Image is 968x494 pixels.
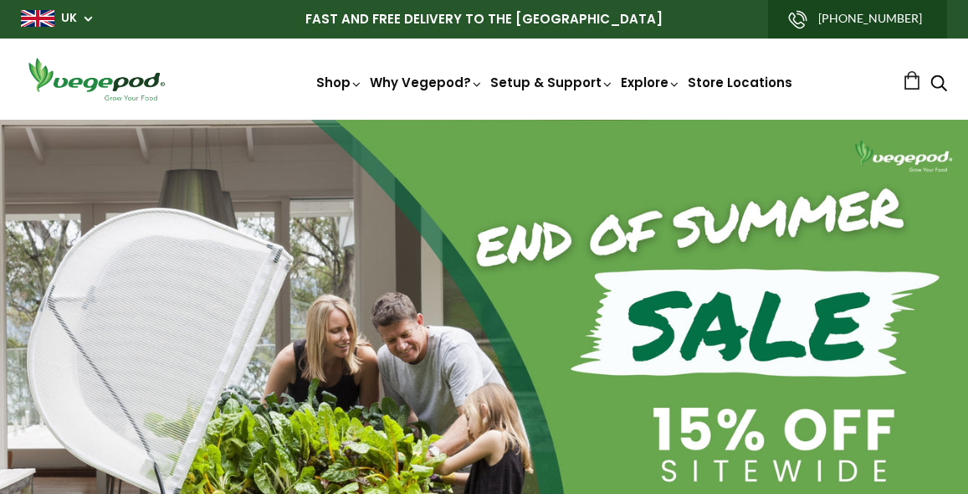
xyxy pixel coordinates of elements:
[21,10,54,27] img: gb_large.png
[21,55,172,103] img: Vegepod
[370,74,484,91] a: Why Vegepod?
[316,74,363,91] a: Shop
[930,76,947,94] a: Search
[61,10,77,27] a: UK
[621,74,681,91] a: Explore
[490,74,614,91] a: Setup & Support
[688,74,792,91] a: Store Locations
